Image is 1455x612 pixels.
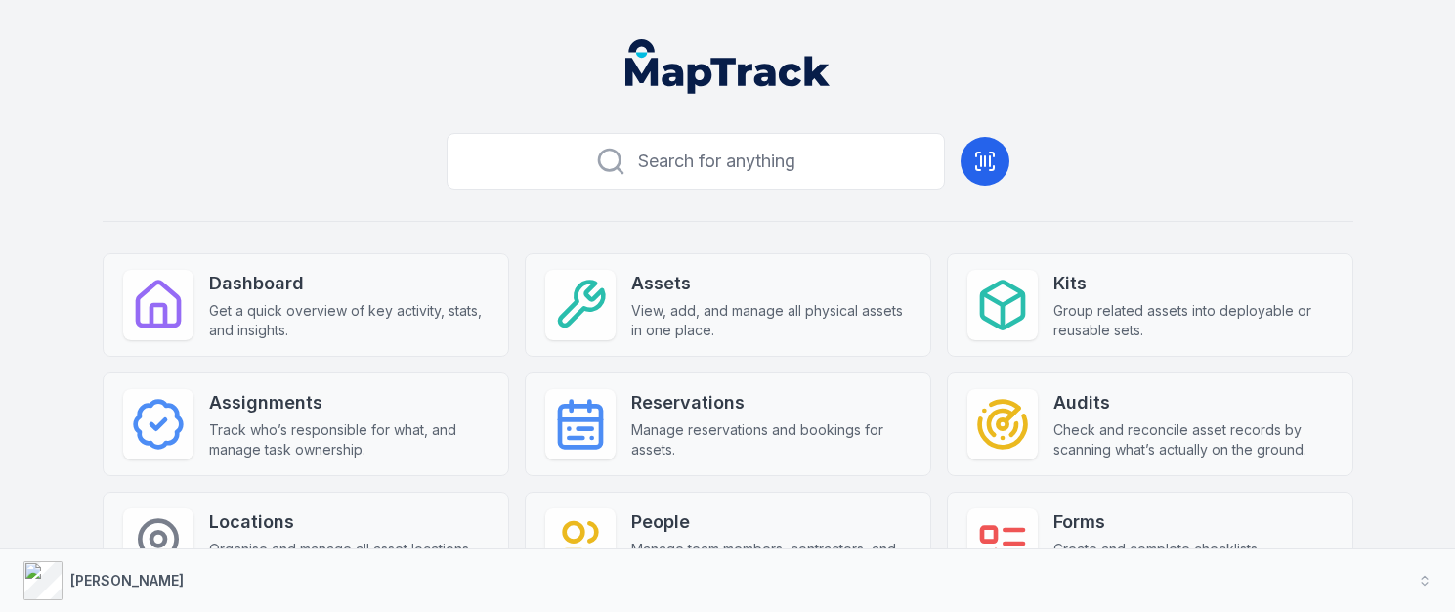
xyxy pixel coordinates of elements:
span: Organise and manage all asset locations and site details. [209,540,489,579]
span: Search for anything [638,148,795,175]
a: AuditsCheck and reconcile asset records by scanning what’s actually on the ground. [947,372,1353,476]
a: PeopleManage team members, contractors, and personnel access. [525,492,931,595]
strong: Locations [209,508,489,536]
span: Get a quick overview of key activity, stats, and insights. [209,301,489,340]
a: KitsGroup related assets into deployable or reusable sets. [947,253,1353,357]
span: Manage reservations and bookings for assets. [631,420,911,459]
a: LocationsOrganise and manage all asset locations and site details. [103,492,509,595]
strong: Dashboard [209,270,489,297]
span: Group related assets into deployable or reusable sets. [1053,301,1333,340]
span: Manage team members, contractors, and personnel access. [631,540,911,579]
strong: Kits [1053,270,1333,297]
strong: Assignments [209,389,489,416]
span: View, add, and manage all physical assets in one place. [631,301,911,340]
button: Search for anything [447,133,945,190]
span: Check and reconcile asset records by scanning what’s actually on the ground. [1053,420,1333,459]
a: DashboardGet a quick overview of key activity, stats, and insights. [103,253,509,357]
nav: Global [594,39,862,94]
span: Create and complete checklists, inspections, and custom forms. [1053,540,1333,579]
strong: Assets [631,270,911,297]
a: AssignmentsTrack who’s responsible for what, and manage task ownership. [103,372,509,476]
strong: Audits [1053,389,1333,416]
a: ReservationsManage reservations and bookings for assets. [525,372,931,476]
a: AssetsView, add, and manage all physical assets in one place. [525,253,931,357]
strong: People [631,508,911,536]
span: Track who’s responsible for what, and manage task ownership. [209,420,489,459]
strong: Reservations [631,389,911,416]
strong: Forms [1053,508,1333,536]
a: FormsCreate and complete checklists, inspections, and custom forms. [947,492,1353,595]
strong: [PERSON_NAME] [70,572,184,589]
